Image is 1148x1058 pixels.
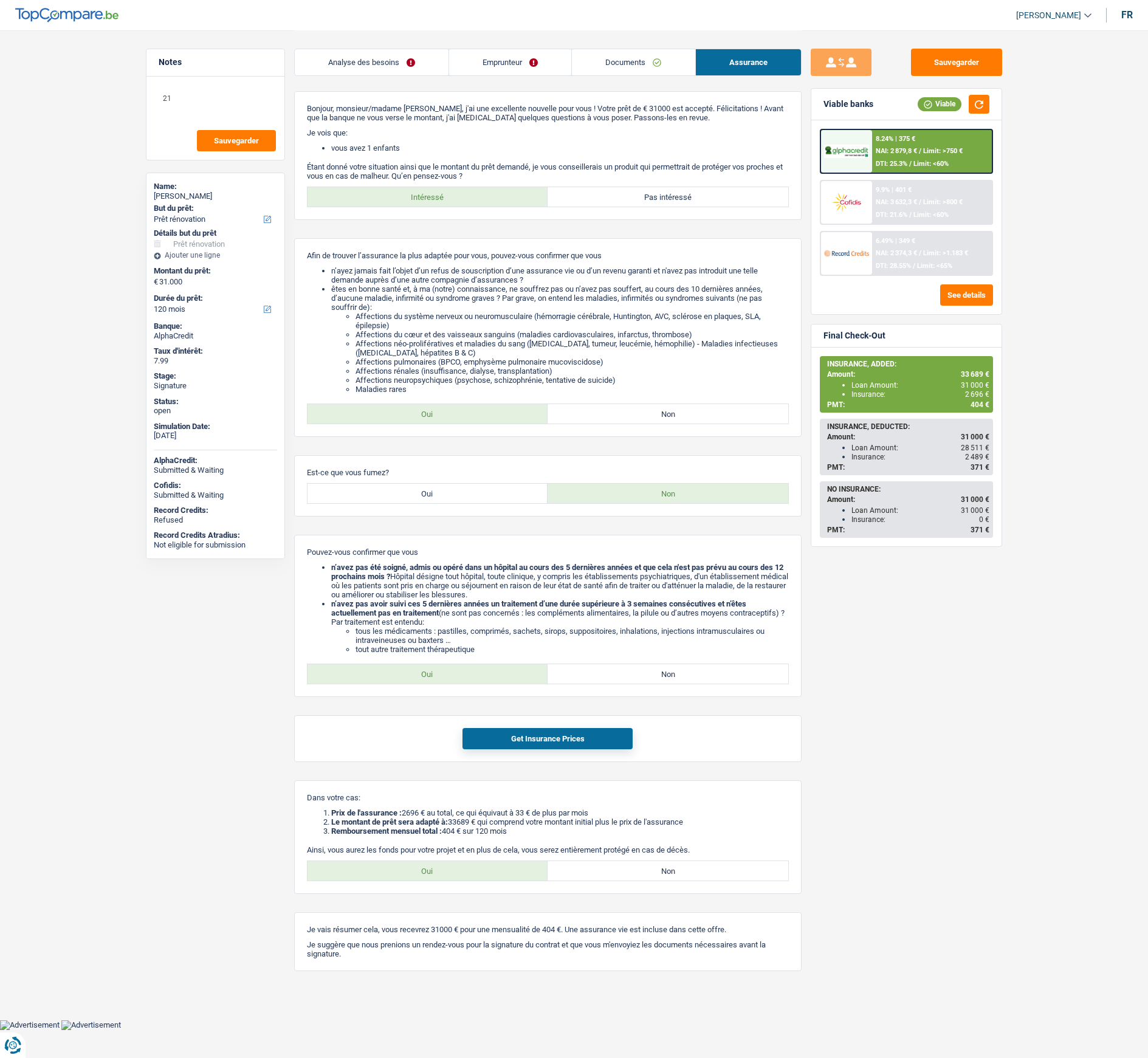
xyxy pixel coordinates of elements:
[827,422,989,431] div: INSURANCE, DEDUCTED:
[154,266,275,276] label: Montant du prêt:
[154,531,277,540] div: Record Credits Atradius:
[356,627,789,645] li: tous les médicaments : pastilles, comprimés, sachets, sirops, suppositoires, inhalations, injecti...
[308,664,548,684] label: Oui
[876,160,907,168] span: DTI: 25.3%
[154,540,277,550] div: Not eligible for submission
[876,249,917,257] span: NAI: 2 374,3 €
[307,128,789,137] p: Je vois que:
[331,599,746,617] b: n’avez pas avoir suivi ces 5 dernières années un traitement d’une durée supérieure à 3 semaines c...
[923,249,968,257] span: Limit: >1.183 €
[876,147,917,155] span: NAI: 2 879,8 €
[824,242,869,264] img: Record Credits
[295,49,449,75] a: Analyse des besoins
[913,211,949,219] span: Limit: <60%
[154,356,277,366] div: 7.99
[154,506,277,515] div: Record Credits:
[548,484,788,503] label: Non
[827,433,989,441] div: Amount:
[307,793,789,802] p: Dans votre cas:
[331,808,789,817] li: 2696 € au total, ce qui équivaut à 33 € de plus par mois
[548,187,788,207] label: Pas intéressé
[923,147,963,155] span: Limit: >750 €
[154,481,277,490] div: Cofidis:
[923,198,963,206] span: Limit: >800 €
[696,49,801,75] a: Assurance
[876,237,915,245] div: 6.49% | 349 €
[356,312,789,330] li: Affections du système nerveux ou neuromusculaire (hémorragie cérébrale, Huntington, AVC, sclérose...
[919,249,921,257] span: /
[356,385,789,394] li: Maladies rares
[331,599,789,654] li: (ne sont pas concernés : les compléments alimentaires, la pilule ou d’autres moyens contraceptifs...
[154,346,277,356] div: Taux d'intérêt:
[331,284,789,394] li: êtes en bonne santé et, à ma (notre) connaissance, ne souffrez pas ou n’avez pas souffert, au cou...
[851,515,989,524] div: Insurance:
[876,186,912,194] div: 9.9% | 401 €
[356,330,789,339] li: Affections du cœur et des vaisseaux sanguins (maladies cardiovasculaires, infarctus, thrombose)
[876,211,907,219] span: DTI: 21.6%
[307,162,789,180] p: Étant donné votre situation ainsi que le montant du prêt demandé, je vous conseillerais un produi...
[154,204,275,213] label: But du prêt:
[851,506,989,515] div: Loan Amount:
[824,145,869,159] img: AlphaCredit
[919,198,921,206] span: /
[1121,9,1133,21] div: fr
[308,187,548,207] label: Intéressé
[154,371,277,381] div: Stage:
[159,57,272,67] h5: Notes
[331,808,402,817] b: Prix de l'assurance :
[154,397,277,407] div: Status:
[961,370,989,379] span: 33 689 €
[940,284,993,306] button: See details
[331,826,442,836] b: Remboursement mensuel total :
[331,143,789,153] li: vous avez 1 enfants
[876,262,911,270] span: DTI: 28.55%
[876,135,915,143] div: 8.24% | 375 €
[971,400,989,409] span: 404 €
[827,463,989,472] div: PMT:
[331,266,789,284] li: n’ayez jamais fait l’objet d’un refus de souscription d’une assurance vie ou d’un revenu garanti ...
[61,1020,121,1030] img: Advertisement
[154,422,277,431] div: Simulation Date:
[971,463,989,472] span: 371 €
[154,294,275,303] label: Durée du prêt:
[548,664,788,684] label: Non
[307,925,789,934] p: Je vais résumer cela, vous recevrez 31000 € pour une mensualité de 404 €. Une assurance vie est i...
[308,484,548,503] label: Oui
[331,817,789,826] li: 33689 € qui comprend votre montant initial plus le prix de l'assurance
[911,49,1002,76] button: Sauvegarder
[331,563,789,599] li: Hôpital désigne tout hôpital, toute clinique, y compris les établissements psychiatriques, d'un é...
[356,645,789,654] li: tout autre traitement thérapeutique
[154,321,277,331] div: Banque:
[449,49,571,75] a: Emprunteur
[154,251,277,259] div: Ajouter une ligne
[154,191,277,201] div: [PERSON_NAME]
[307,468,789,477] p: Est-ce que vous fumez?
[827,495,989,504] div: Amount:
[909,160,912,168] span: /
[851,444,989,452] div: Loan Amount:
[154,515,277,525] div: Refused
[197,130,276,151] button: Sauvegarder
[979,515,989,524] span: 0 €
[548,861,788,881] label: Non
[824,191,869,213] img: Cofidis
[154,331,277,341] div: AlphaCredit
[308,404,548,424] label: Oui
[823,99,873,109] div: Viable banks
[827,370,989,379] div: Amount:
[827,400,989,409] div: PMT:
[462,728,633,749] button: Get Insurance Prices
[572,49,695,75] a: Documents
[154,431,277,441] div: [DATE]
[971,526,989,534] span: 371 €
[961,506,989,515] span: 31 000 €
[961,433,989,441] span: 31 000 €
[356,366,789,376] li: Affections rénales (insuffisance, dialyse, transplantation)
[827,526,989,534] div: PMT:
[851,453,989,461] div: Insurance:
[917,262,952,270] span: Limit: <65%
[154,490,277,500] div: Submitted & Waiting
[876,198,917,206] span: NAI: 3 632,3 €
[548,404,788,424] label: Non
[15,8,119,22] img: TopCompare Logo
